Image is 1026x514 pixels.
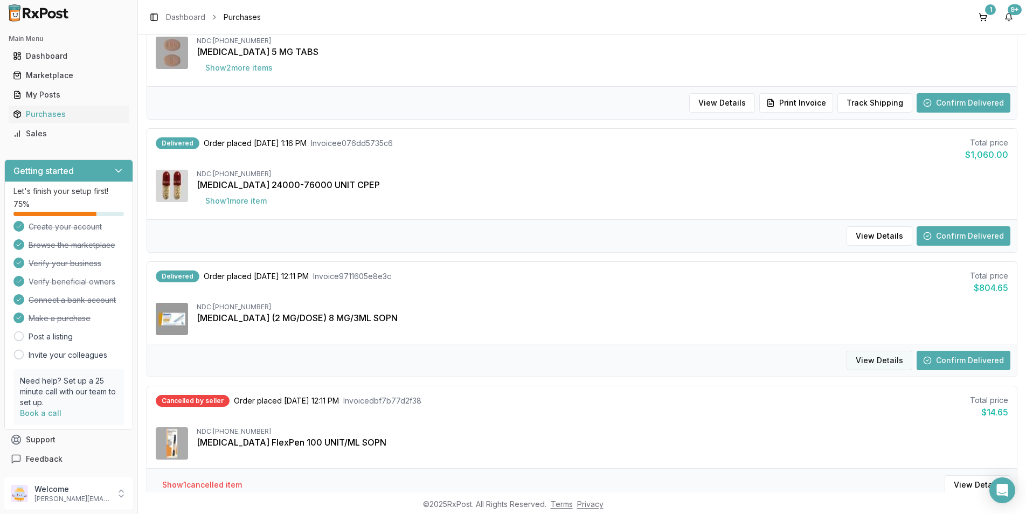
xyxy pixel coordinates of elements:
[197,58,281,78] button: Show2more items
[154,475,251,495] button: Show1cancelled item
[34,495,109,503] p: [PERSON_NAME][EMAIL_ADDRESS][DOMAIN_NAME]
[965,137,1008,148] div: Total price
[197,178,1008,191] div: [MEDICAL_DATA] 24000-76000 UNIT CPEP
[166,12,205,23] a: Dashboard
[970,406,1008,419] div: $14.65
[847,226,912,246] button: View Details
[4,67,133,84] button: Marketplace
[1000,9,1017,26] button: 9+
[197,303,1008,311] div: NDC: [PHONE_NUMBER]
[4,125,133,142] button: Sales
[20,376,117,408] p: Need help? Set up a 25 minute call with our team to set up.
[29,258,101,269] span: Verify your business
[9,66,129,85] a: Marketplace
[156,270,199,282] div: Delivered
[9,85,129,105] a: My Posts
[197,37,1008,45] div: NDC: [PHONE_NUMBER]
[4,430,133,449] button: Support
[13,70,124,81] div: Marketplace
[29,350,107,360] a: Invite your colleagues
[13,128,124,139] div: Sales
[1008,4,1022,15] div: 9+
[11,485,28,502] img: User avatar
[313,271,391,282] span: Invoice 9711605e8e3c
[847,351,912,370] button: View Details
[4,449,133,469] button: Feedback
[29,221,102,232] span: Create your account
[156,37,188,69] img: Eliquis 5 MG TABS
[34,484,109,495] p: Welcome
[689,93,755,113] button: View Details
[965,148,1008,161] div: $1,060.00
[224,12,261,23] span: Purchases
[577,499,604,509] a: Privacy
[204,271,309,282] span: Order placed [DATE] 12:11 PM
[4,86,133,103] button: My Posts
[156,137,199,149] div: Delivered
[13,109,124,120] div: Purchases
[343,395,421,406] span: Invoice dbf7b77d2f38
[156,170,188,202] img: Creon 24000-76000 UNIT CPEP
[837,93,912,113] button: Track Shipping
[9,34,129,43] h2: Main Menu
[917,351,1010,370] button: Confirm Delivered
[156,303,188,335] img: Ozempic (2 MG/DOSE) 8 MG/3ML SOPN
[759,93,833,113] button: Print Invoice
[13,186,124,197] p: Let's finish your setup first!
[4,4,73,22] img: RxPost Logo
[945,475,1010,495] button: View Details
[20,408,61,418] a: Book a call
[4,47,133,65] button: Dashboard
[13,51,124,61] div: Dashboard
[234,395,339,406] span: Order placed [DATE] 12:11 PM
[197,427,1008,436] div: NDC: [PHONE_NUMBER]
[989,477,1015,503] div: Open Intercom Messenger
[29,331,73,342] a: Post a listing
[551,499,573,509] a: Terms
[970,270,1008,281] div: Total price
[4,106,133,123] button: Purchases
[13,164,74,177] h3: Getting started
[917,93,1010,113] button: Confirm Delivered
[970,281,1008,294] div: $804.65
[197,311,1008,324] div: [MEDICAL_DATA] (2 MG/DOSE) 8 MG/3ML SOPN
[311,138,393,149] span: Invoice e076dd5735c6
[204,138,307,149] span: Order placed [DATE] 1:16 PM
[9,46,129,66] a: Dashboard
[156,395,230,407] div: Cancelled by seller
[29,295,116,305] span: Connect a bank account
[197,45,1008,58] div: [MEDICAL_DATA] 5 MG TABS
[970,395,1008,406] div: Total price
[9,124,129,143] a: Sales
[197,436,1008,449] div: [MEDICAL_DATA] FlexPen 100 UNIT/ML SOPN
[166,12,261,23] nav: breadcrumb
[29,276,115,287] span: Verify beneficial owners
[156,427,188,460] img: Insulin Aspart FlexPen 100 UNIT/ML SOPN
[197,170,1008,178] div: NDC: [PHONE_NUMBER]
[26,454,63,464] span: Feedback
[985,4,996,15] div: 1
[13,89,124,100] div: My Posts
[29,313,91,324] span: Make a purchase
[197,191,275,211] button: Show1more item
[13,199,30,210] span: 75 %
[9,105,129,124] a: Purchases
[917,226,1010,246] button: Confirm Delivered
[974,9,992,26] button: 1
[29,240,115,251] span: Browse the marketplace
